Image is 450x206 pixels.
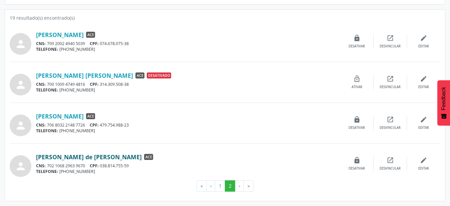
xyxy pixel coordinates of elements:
div: 706 8032 2148 7726 479.754.988-23 [36,122,340,128]
span: TELEFONE: [36,87,58,93]
div: Desvincular [380,85,401,89]
i: open_in_new [387,157,394,164]
button: Go to previous page [206,180,215,192]
span: ACE [144,154,153,160]
i: lock [353,34,361,42]
div: [PHONE_NUMBER] [36,169,340,174]
span: CNS: [36,41,46,46]
div: Desvincular [380,126,401,130]
i: person [15,79,27,91]
button: Go to page 1 [215,180,225,192]
span: ACE [86,32,95,38]
span: CNS: [36,163,46,169]
div: Editar [418,126,429,130]
div: Editar [418,166,429,171]
i: edit [420,157,427,164]
span: CPF: [90,81,99,87]
div: Editar [418,85,429,89]
div: Ativar [352,85,362,89]
a: [PERSON_NAME] [36,113,84,120]
i: edit [420,116,427,123]
span: CNS: [36,122,46,128]
div: Desvincular [380,166,401,171]
a: [PERSON_NAME] [36,31,84,38]
a: [PERSON_NAME] de [PERSON_NAME] [36,153,142,161]
div: [PHONE_NUMBER] [36,128,340,134]
div: 709 2002 4940 5039 074.678.075-38 [36,41,340,46]
div: Desativar [349,126,365,130]
div: Editar [418,44,429,49]
i: lock_open [353,75,361,82]
div: 19 resultado(s) encontrado(s) [10,14,440,21]
i: edit [420,75,427,82]
i: open_in_new [387,34,394,42]
button: Go to page 2 [225,180,235,192]
button: Go to first page [196,180,206,192]
div: [PHONE_NUMBER] [36,46,340,52]
span: TELEFONE: [36,169,58,174]
span: TELEFONE: [36,128,58,134]
i: edit [420,34,427,42]
button: Feedback - Mostrar pesquisa [437,80,450,126]
span: CPF: [90,163,99,169]
div: Desativar [349,44,365,49]
span: ACE [135,72,144,78]
i: person [15,38,27,50]
span: CPF: [90,41,99,46]
div: Desvincular [380,44,401,49]
div: 700 1009 4749 4816 314.309.508-38 [36,81,340,87]
i: lock [353,157,361,164]
span: Feedback [441,87,447,110]
span: CPF: [90,122,99,128]
span: CNS: [36,81,46,87]
div: 702 1068 2963 9670 038.814.755-59 [36,163,340,169]
div: [PHONE_NUMBER] [36,87,340,93]
span: ACE [86,113,95,119]
span: TELEFONE: [36,46,58,52]
a: [PERSON_NAME] [PERSON_NAME] [36,72,133,79]
i: lock [353,116,361,123]
i: person [15,120,27,132]
i: open_in_new [387,75,394,82]
span: Desativado [147,72,171,78]
ul: Pagination [10,180,440,192]
div: Desativar [349,166,365,171]
i: person [15,160,27,172]
i: open_in_new [387,116,394,123]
